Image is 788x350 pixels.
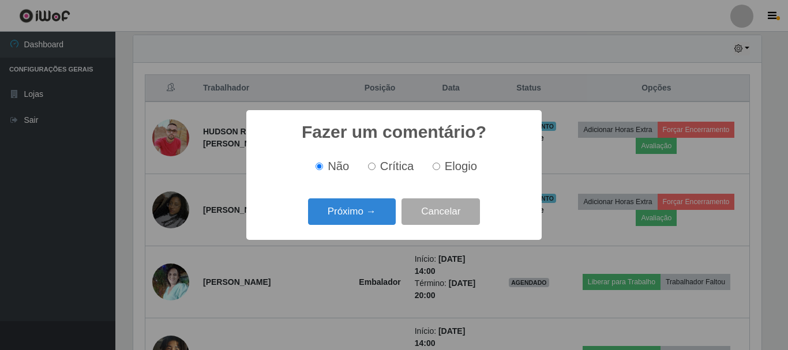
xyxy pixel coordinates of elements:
[433,163,440,170] input: Elogio
[316,163,323,170] input: Não
[302,122,486,142] h2: Fazer um comentário?
[401,198,480,225] button: Cancelar
[368,163,376,170] input: Crítica
[380,160,414,172] span: Crítica
[445,160,477,172] span: Elogio
[308,198,396,225] button: Próximo →
[328,160,349,172] span: Não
